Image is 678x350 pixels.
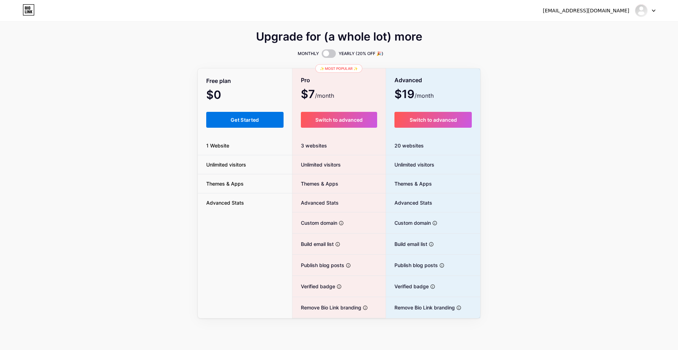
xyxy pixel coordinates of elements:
span: Publish blog posts [292,261,344,269]
span: $0 [206,91,240,101]
span: Upgrade for (a whole lot) more [256,32,422,41]
span: Publish blog posts [386,261,438,269]
span: Remove Bio Link branding [386,304,455,311]
span: $19 [394,90,434,100]
span: /month [415,91,434,100]
span: $7 [301,90,334,100]
span: Unlimited visitors [386,161,434,168]
span: Unlimited visitors [198,161,255,168]
button: Switch to advanced [394,112,472,128]
span: Advanced Stats [386,199,432,206]
span: 1 Website [198,142,238,149]
div: [EMAIL_ADDRESS][DOMAIN_NAME] [543,7,629,14]
span: Build email list [292,240,334,248]
span: Themes & Apps [292,180,338,187]
span: Switch to advanced [410,117,457,123]
span: Advanced Stats [292,199,339,206]
span: /month [315,91,334,100]
button: Get Started [206,112,284,128]
span: Get Started [231,117,259,123]
span: Custom domain [292,219,337,227]
div: ✨ Most popular ✨ [315,64,362,73]
span: Advanced [394,74,422,86]
button: Switch to advanced [301,112,377,128]
span: MONTHLY [298,50,319,57]
span: Advanced Stats [198,199,252,206]
span: Themes & Apps [198,180,252,187]
span: Build email list [386,240,427,248]
span: Switch to advanced [315,117,363,123]
div: 20 websites [386,136,480,155]
span: Themes & Apps [386,180,432,187]
span: Free plan [206,75,231,87]
img: fltechnsbe [635,4,648,17]
span: Custom domain [386,219,431,227]
span: Unlimited visitors [292,161,341,168]
span: Pro [301,74,310,86]
span: Verified badge [386,283,429,290]
span: YEARLY (20% OFF 🎉) [339,50,383,57]
span: Remove Bio Link branding [292,304,361,311]
div: 3 websites [292,136,386,155]
span: Verified badge [292,283,335,290]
